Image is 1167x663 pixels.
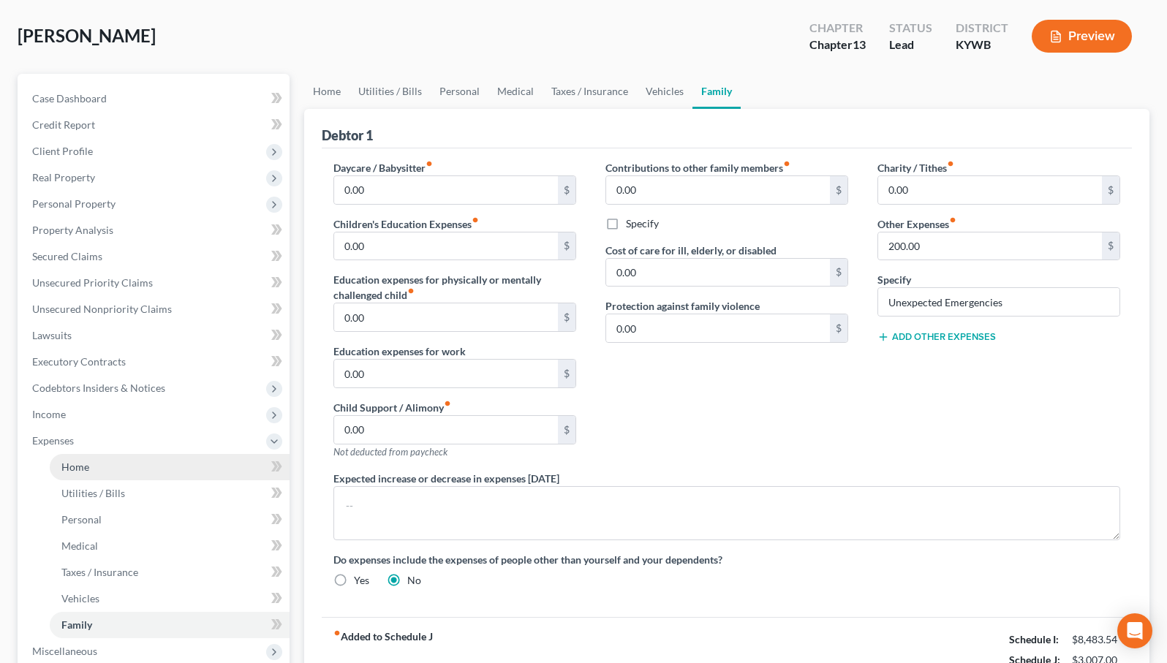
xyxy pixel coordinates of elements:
label: No [407,573,421,588]
div: $ [558,360,575,387]
div: $ [558,176,575,204]
input: Specify... [878,288,1119,316]
label: Education expenses for work [333,344,466,359]
span: Case Dashboard [32,92,107,105]
label: Yes [354,573,369,588]
button: Add Other Expenses [877,331,996,343]
input: -- [606,259,830,287]
span: Utilities / Bills [61,487,125,499]
span: Personal Property [32,197,116,210]
input: -- [606,176,830,204]
label: Specify [877,272,911,287]
div: $ [830,314,847,342]
div: Status [889,20,932,37]
a: Home [50,454,290,480]
div: $ [830,259,847,287]
span: Secured Claims [32,250,102,262]
label: Education expenses for physically or mentally challenged child [333,272,576,303]
span: Personal [61,513,102,526]
div: Chapter [809,37,866,53]
label: Charity / Tithes [877,160,954,175]
span: Client Profile [32,145,93,157]
span: Credit Report [32,118,95,131]
div: KYWB [956,37,1008,53]
div: $8,483.54 [1072,632,1120,647]
span: Property Analysis [32,224,113,236]
div: $ [558,303,575,331]
a: Utilities / Bills [50,480,290,507]
label: Protection against family violence [605,298,760,314]
span: Income [32,408,66,420]
i: fiber_manual_record [783,160,790,167]
label: Expected increase or decrease in expenses [DATE] [333,471,559,486]
div: $ [558,232,575,260]
span: Executory Contracts [32,355,126,368]
span: Unsecured Priority Claims [32,276,153,289]
a: Case Dashboard [20,86,290,112]
span: Taxes / Insurance [61,566,138,578]
span: Medical [61,539,98,552]
i: fiber_manual_record [333,629,341,637]
input: -- [334,416,558,444]
a: Personal [431,74,488,109]
input: -- [878,232,1102,260]
i: fiber_manual_record [947,160,954,167]
a: Home [304,74,350,109]
button: Preview [1032,20,1132,53]
i: fiber_manual_record [949,216,956,224]
span: Lawsuits [32,329,72,341]
a: Unsecured Nonpriority Claims [20,296,290,322]
a: Secured Claims [20,243,290,270]
a: Vehicles [637,74,692,109]
a: Family [692,74,741,109]
a: Family [50,612,290,638]
a: Taxes / Insurance [50,559,290,586]
input: -- [334,176,558,204]
strong: Schedule I: [1009,633,1059,645]
span: Miscellaneous [32,645,97,657]
span: Family [61,618,92,631]
div: $ [558,416,575,444]
input: -- [334,360,558,387]
a: Property Analysis [20,217,290,243]
a: Utilities / Bills [350,74,431,109]
i: fiber_manual_record [472,216,479,224]
label: Do expenses include the expenses of people other than yourself and your dependents? [333,552,1120,567]
a: Lawsuits [20,322,290,349]
label: Contributions to other family members [605,160,790,175]
span: [PERSON_NAME] [18,25,156,46]
label: Cost of care for ill, elderly, or disabled [605,243,777,258]
a: Executory Contracts [20,349,290,375]
input: -- [334,232,558,260]
div: Open Intercom Messenger [1117,613,1152,648]
i: fiber_manual_record [407,287,415,295]
div: Debtor 1 [322,126,373,144]
label: Child Support / Alimony [333,400,451,415]
a: Unsecured Priority Claims [20,270,290,296]
i: fiber_manual_record [426,160,433,167]
label: Children's Education Expenses [333,216,479,232]
i: fiber_manual_record [444,400,451,407]
a: Taxes / Insurance [543,74,637,109]
span: Vehicles [61,592,99,605]
input: -- [334,303,558,331]
a: Personal [50,507,290,533]
span: 13 [853,37,866,51]
div: Chapter [809,20,866,37]
label: Other Expenses [877,216,956,232]
span: Unsecured Nonpriority Claims [32,303,172,315]
div: District [956,20,1008,37]
div: $ [830,176,847,204]
a: Credit Report [20,112,290,138]
label: Specify [626,216,659,231]
div: $ [1102,176,1119,204]
a: Medical [50,533,290,559]
span: Real Property [32,171,95,183]
input: -- [878,176,1102,204]
span: Codebtors Insiders & Notices [32,382,165,394]
span: Expenses [32,434,74,447]
span: Not deducted from paycheck [333,446,447,458]
input: -- [606,314,830,342]
div: Lead [889,37,932,53]
a: Medical [488,74,543,109]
